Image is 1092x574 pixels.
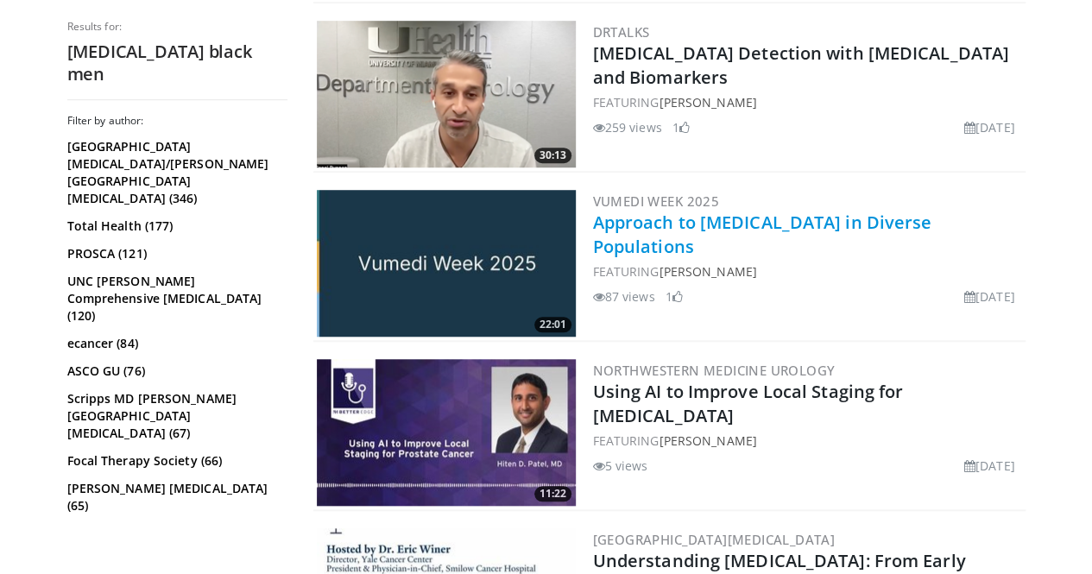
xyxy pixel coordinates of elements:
[534,148,571,163] span: 30:13
[67,335,283,352] a: ecancer (84)
[67,218,283,235] a: Total Health (177)
[593,118,662,136] li: 259 views
[67,390,283,442] a: Scripps MD [PERSON_NAME][GEOGRAPHIC_DATA][MEDICAL_DATA] (67)
[67,41,287,85] h2: [MEDICAL_DATA] black men
[67,20,287,34] p: Results for:
[593,380,904,427] a: Using AI to Improve Local Staging for [MEDICAL_DATA]
[67,363,283,380] a: ASCO GU (76)
[593,362,836,379] a: Northwestern Medicine Urology
[666,287,683,306] li: 1
[593,23,650,41] a: DrTalks
[317,21,576,167] img: cb83845d-65e8-43dd-9c43-47767b11483a.png.300x170_q85_crop-smart_upscale.png
[593,287,655,306] li: 87 views
[593,211,932,258] a: Approach to [MEDICAL_DATA] in Diverse Populations
[659,263,756,280] a: [PERSON_NAME]
[593,531,835,548] a: [GEOGRAPHIC_DATA][MEDICAL_DATA]
[593,432,1022,450] div: FEATURING
[534,486,571,501] span: 11:22
[593,457,648,475] li: 5 views
[659,94,756,110] a: [PERSON_NAME]
[672,118,690,136] li: 1
[67,114,287,128] h3: Filter by author:
[67,245,283,262] a: PROSCA (121)
[534,317,571,332] span: 22:01
[317,190,576,337] a: 22:01
[593,262,1022,281] div: FEATURING
[964,457,1015,475] li: [DATE]
[317,190,576,337] img: 64091761-3a90-4f59-a7d4-814d50403800.png.300x170_q85_crop-smart_upscale.jpg
[593,41,1009,89] a: [MEDICAL_DATA] Detection with [MEDICAL_DATA] and Biomarkers
[659,432,756,449] a: [PERSON_NAME]
[593,93,1022,111] div: FEATURING
[964,118,1015,136] li: [DATE]
[67,452,283,470] a: Focal Therapy Society (66)
[593,192,719,210] a: Vumedi Week 2025
[964,287,1015,306] li: [DATE]
[317,359,576,506] a: 11:22
[67,138,283,207] a: [GEOGRAPHIC_DATA][MEDICAL_DATA]/[PERSON_NAME][GEOGRAPHIC_DATA][MEDICAL_DATA] (346)
[67,273,283,325] a: UNC [PERSON_NAME] Comprehensive [MEDICAL_DATA] (120)
[317,21,576,167] a: 30:13
[317,359,576,506] img: f25d743e-ffa0-4a7e-99ac-fcc38bc9d6b8.300x170_q85_crop-smart_upscale.jpg
[67,480,283,514] a: [PERSON_NAME] [MEDICAL_DATA] (65)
